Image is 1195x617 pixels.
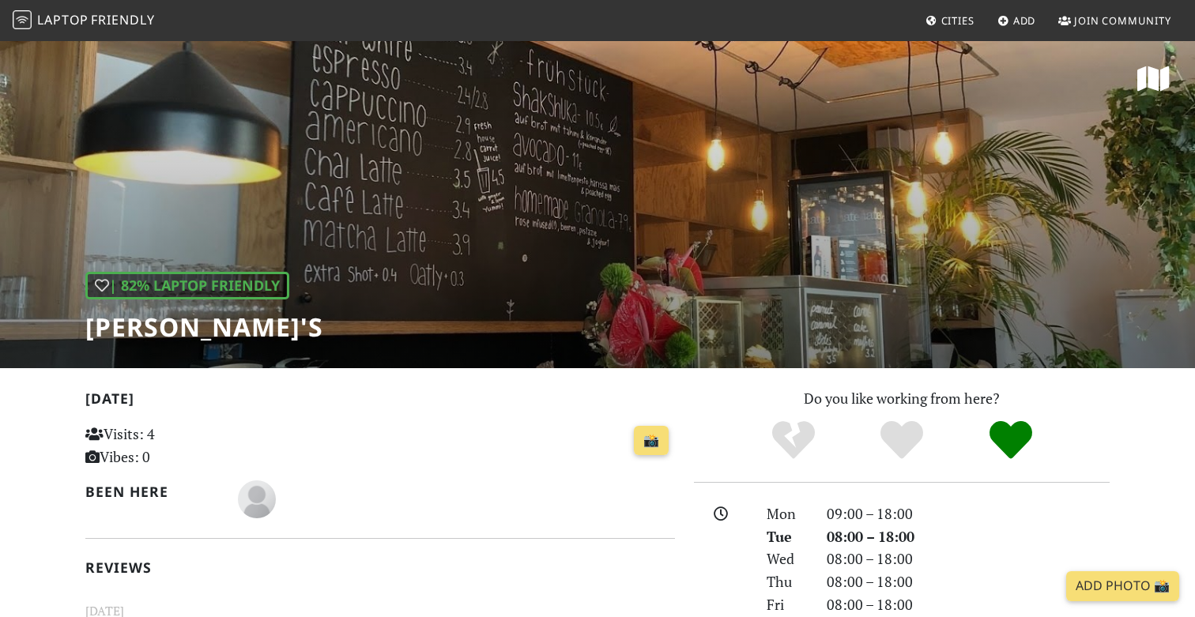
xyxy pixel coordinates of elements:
[1052,6,1178,35] a: Join Community
[817,502,1119,525] div: 09:00 – 18:00
[1066,571,1179,601] a: Add Photo 📸
[238,488,276,507] span: Ana Schmidt
[757,525,817,548] div: Tue
[1013,13,1036,28] span: Add
[956,419,1065,462] div: Definitely!
[13,10,32,29] img: LaptopFriendly
[85,312,323,342] h1: [PERSON_NAME]'s
[817,570,1119,593] div: 08:00 – 18:00
[13,7,155,35] a: LaptopFriendly LaptopFriendly
[757,593,817,616] div: Fri
[634,426,669,456] a: 📸
[757,502,817,525] div: Mon
[739,419,848,462] div: No
[85,390,675,413] h2: [DATE]
[85,272,289,299] div: | 82% Laptop Friendly
[817,593,1119,616] div: 08:00 – 18:00
[85,559,675,576] h2: Reviews
[91,11,154,28] span: Friendly
[757,547,817,570] div: Wed
[941,13,974,28] span: Cities
[694,387,1110,410] p: Do you like working from here?
[919,6,981,35] a: Cities
[1074,13,1171,28] span: Join Community
[817,525,1119,548] div: 08:00 – 18:00
[757,570,817,593] div: Thu
[817,547,1119,570] div: 08:00 – 18:00
[847,419,956,462] div: Yes
[238,480,276,518] img: blank-535327c66bd565773addf3077783bbfce4b00ec00e9fd257753287c682c7fa38.png
[85,423,270,468] p: Visits: 4 Vibes: 0
[85,483,219,500] h2: Been here
[991,6,1042,35] a: Add
[37,11,89,28] span: Laptop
